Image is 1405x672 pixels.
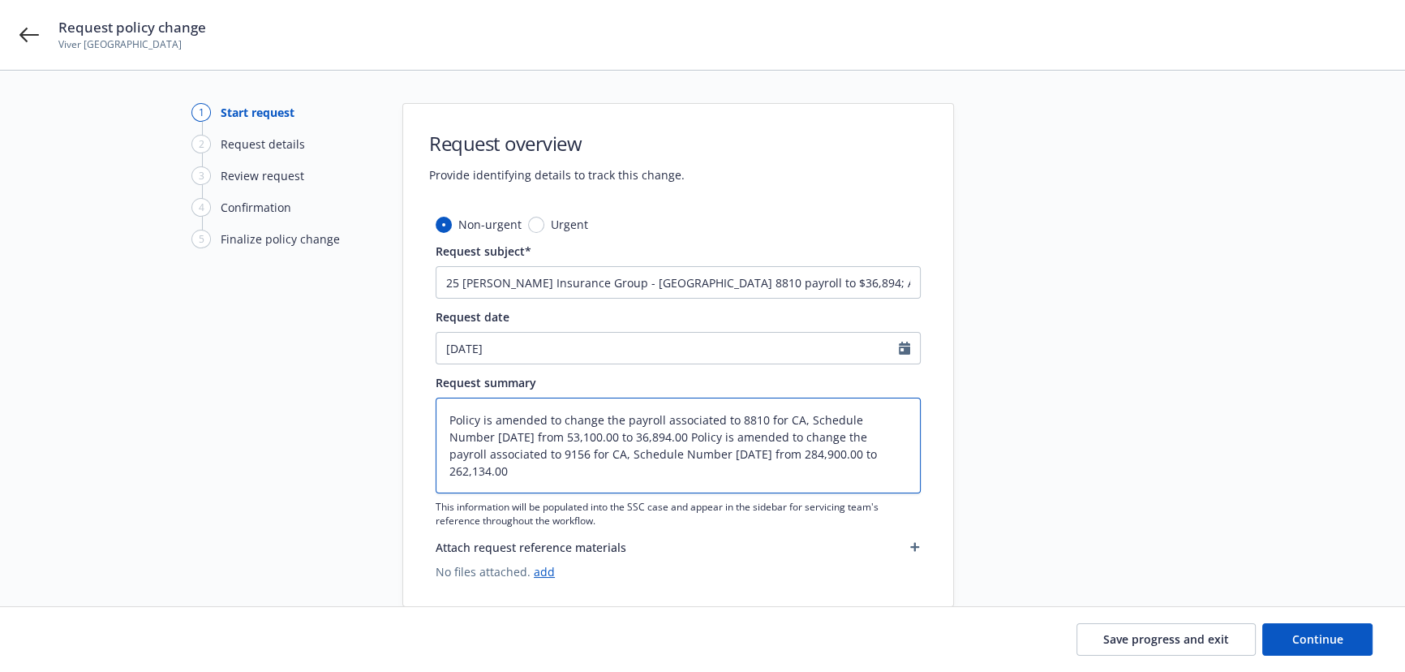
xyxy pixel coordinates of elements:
svg: Calendar [899,342,910,355]
span: Continue [1292,631,1343,647]
span: Request subject* [436,243,531,259]
span: No files attached. [436,563,921,580]
h1: Request overview [429,130,685,157]
span: Save progress and exit [1103,631,1229,647]
input: Non-urgent [436,217,452,233]
span: This information will be populated into the SSC case and appear in the sidebar for servicing team... [436,500,921,528]
div: Review request [221,167,304,184]
input: The subject will appear in the summary list view for quick reference. [436,266,921,299]
div: 5 [191,230,211,248]
div: Request details [221,136,305,153]
span: Attach request reference materials [436,539,626,556]
a: add [534,564,555,579]
textarea: Policy is amended to change the payroll associated to 8810 for CA, Schedule Number [DATE] from 53... [436,398,921,493]
span: Request summary [436,375,536,390]
div: 1 [191,103,211,122]
button: Save progress and exit [1076,623,1256,656]
div: Confirmation [221,199,291,216]
div: Finalize policy change [221,230,340,248]
span: Request policy change [58,18,206,37]
input: MM/DD/YYYY [436,333,899,364]
span: Viver [GEOGRAPHIC_DATA] [58,37,206,52]
div: Start request [221,104,294,121]
div: 4 [191,198,211,217]
span: Provide identifying details to track this change. [429,166,685,183]
span: Urgent [551,216,588,233]
div: 2 [191,135,211,153]
button: Continue [1262,623,1373,656]
div: 3 [191,166,211,185]
span: Request date [436,309,509,325]
input: Urgent [528,217,544,233]
span: Non-urgent [458,216,522,233]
